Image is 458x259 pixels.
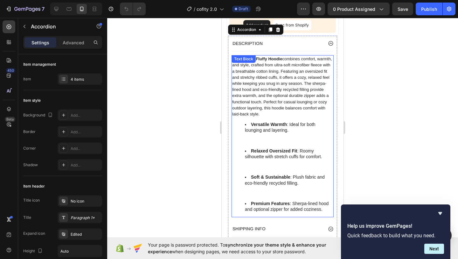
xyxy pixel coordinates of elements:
p: Quick feedback to build what you need. [347,233,444,239]
div: Undo/Redo [120,3,146,15]
div: Corner [23,145,36,151]
div: 450 [6,68,15,73]
button: 7 [3,3,47,15]
span: Your page is password protected. To when designing pages, we need access to your store password. [148,241,351,255]
div: Title icon [23,197,40,203]
button: Hide survey [436,210,444,217]
p: Settings [31,39,49,46]
input: Auto [58,245,102,257]
p: Advanced [63,39,84,46]
div: Item style [23,98,41,103]
span: 0 product assigned [333,6,375,12]
div: Paragraph 1* [71,215,101,221]
button: 0 product assigned [328,3,390,15]
button: Next question [424,244,444,254]
p: Accordion [31,23,85,30]
div: 4 items [71,77,101,82]
span: / [194,6,195,12]
span: Save [398,6,408,12]
div: Add... [71,162,101,168]
button: Publish [416,3,442,15]
div: Add... [71,113,101,118]
iframe: Design area [222,18,343,237]
span: Draft [239,6,248,12]
span: cofity 2.0 [197,6,217,12]
div: Add... [71,129,101,135]
div: Item management [23,62,56,67]
div: Shadow [23,162,38,168]
p: 7 [42,5,45,13]
button: Save [392,3,413,15]
h2: Help us improve GemPages! [347,222,444,230]
div: Item [23,76,31,82]
div: No icon [71,198,101,204]
div: Expand icon [23,231,45,236]
div: Add... [71,146,101,152]
div: Border [23,129,36,135]
div: Publish [421,6,437,12]
div: Height [23,247,44,255]
span: synchronize your theme style & enhance your experience [148,242,326,254]
div: Beta [5,117,15,122]
div: Background [23,111,54,120]
div: Title [23,215,31,220]
div: Item header [23,183,45,189]
div: Help us improve GemPages! [347,210,444,254]
div: Edited [71,232,101,237]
